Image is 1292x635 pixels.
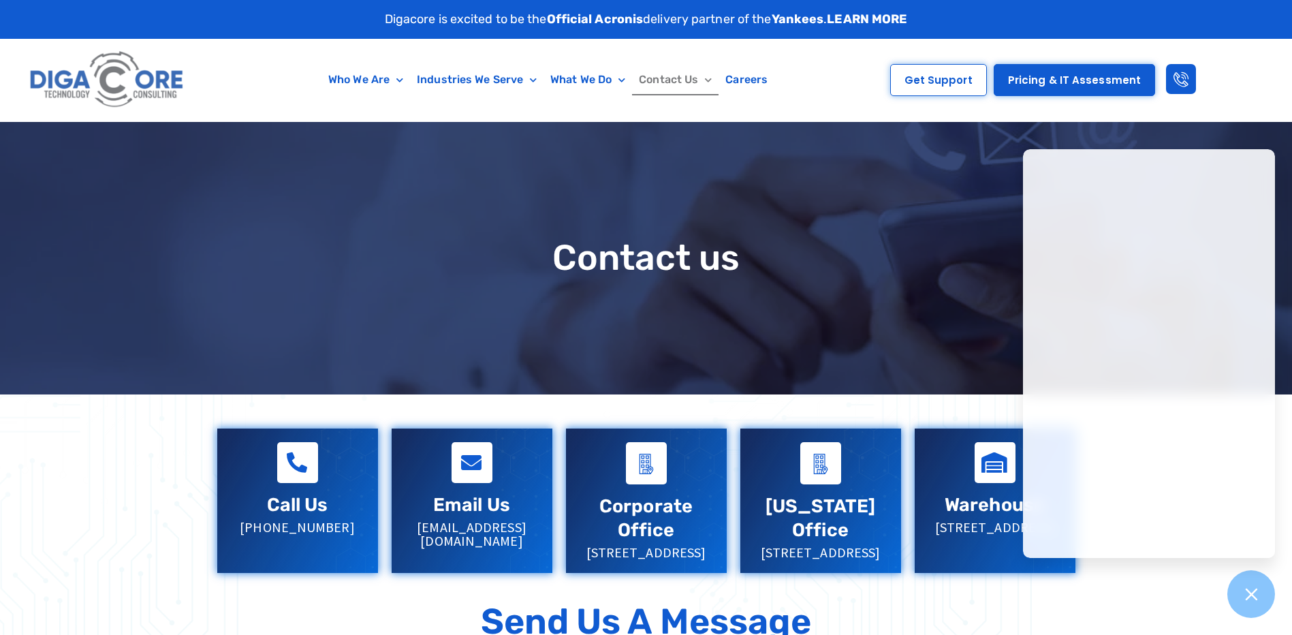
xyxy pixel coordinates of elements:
[772,12,824,27] strong: Yankees
[26,46,189,114] img: Digacore logo 1
[543,64,632,95] a: What We Do
[321,64,410,95] a: Who We Are
[975,442,1015,483] a: Warehouse
[1008,75,1141,85] span: Pricing & IT Assessment
[599,495,693,541] a: Corporate Office
[405,521,539,548] p: [EMAIL_ADDRESS][DOMAIN_NAME]
[800,442,841,484] a: Virginia Office
[410,64,543,95] a: Industries We Serve
[231,521,364,534] p: [PHONE_NUMBER]
[632,64,719,95] a: Contact Us
[626,442,667,484] a: Corporate Office
[433,494,510,516] a: Email Us
[945,494,1045,516] a: Warehouse
[904,75,973,85] span: Get Support
[754,546,887,559] p: [STREET_ADDRESS]
[547,12,644,27] strong: Official Acronis
[452,442,492,483] a: Email Us
[928,521,1062,534] p: [STREET_ADDRESS]
[267,494,328,516] a: Call Us
[766,495,876,541] a: [US_STATE] Office
[254,64,842,95] nav: Menu
[277,442,318,483] a: Call Us
[385,10,908,29] p: Digacore is excited to be the delivery partner of the .
[890,64,987,96] a: Get Support
[210,238,1082,277] h1: Contact us
[580,546,713,559] p: [STREET_ADDRESS]
[994,64,1155,96] a: Pricing & IT Assessment
[827,12,907,27] a: LEARN MORE
[1023,149,1275,558] iframe: Chatgenie Messenger
[719,64,774,95] a: Careers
